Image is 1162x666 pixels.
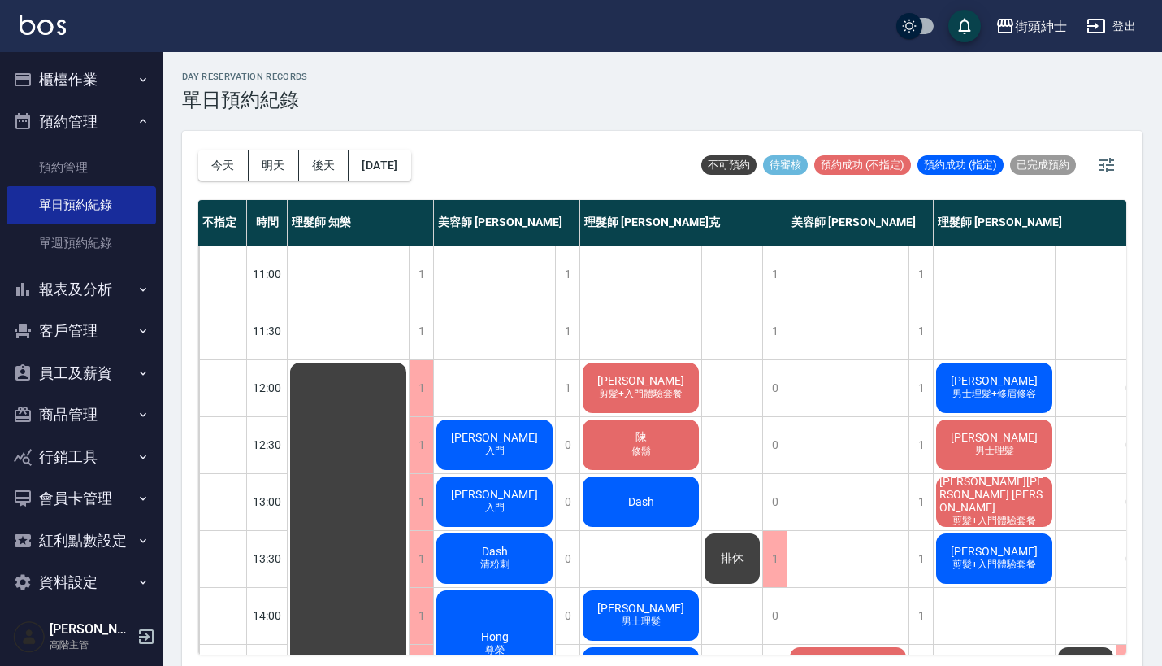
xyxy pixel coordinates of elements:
span: 男士理髮 [618,615,664,629]
span: 清粉刺 [477,558,513,572]
span: 男士理髮 [972,444,1017,458]
a: 單週預約紀錄 [7,224,156,262]
div: 1 [908,531,933,587]
h3: 單日預約紀錄 [182,89,308,111]
span: [PERSON_NAME] [947,431,1041,444]
h5: [PERSON_NAME] [50,621,132,638]
span: 修鬍 [628,445,654,459]
div: 1 [555,360,579,416]
span: 已完成預約 [1010,158,1076,172]
div: 時間 [247,200,288,246]
div: 12:00 [247,359,288,416]
div: 13:30 [247,530,288,587]
span: 預約成功 (不指定) [814,158,911,172]
button: 資料設定 [7,561,156,603]
span: [PERSON_NAME] [594,374,687,387]
div: 1 [409,588,433,644]
div: 13:00 [247,473,288,530]
a: 預約管理 [7,149,156,186]
button: 紅利點數設定 [7,520,156,562]
button: 行銷工具 [7,436,156,478]
button: 商品管理 [7,394,156,436]
span: 男士理髮+修眉修容 [949,387,1039,401]
div: 0 [762,417,787,473]
button: 街頭紳士 [989,10,1073,43]
span: [PERSON_NAME] [947,545,1041,558]
div: 1 [908,303,933,359]
img: Logo [20,15,66,35]
div: 街頭紳士 [1015,16,1067,37]
span: [PERSON_NAME] [448,488,541,501]
h2: day Reservation records [182,72,308,82]
span: 不可預約 [701,158,757,172]
span: 入門 [482,501,508,515]
button: 員工及薪資 [7,352,156,394]
span: 陳 [632,430,650,445]
button: save [948,10,981,42]
span: 排休 [718,551,747,566]
span: [PERSON_NAME] [594,602,687,615]
button: [DATE] [349,150,410,181]
span: 入門 [482,444,508,458]
div: 0 [762,474,787,530]
div: 理髮師 [PERSON_NAME]克 [580,200,787,246]
button: 明天 [249,150,299,181]
div: 美容師 [PERSON_NAME] [434,200,580,246]
button: 櫃檯作業 [7,59,156,101]
div: 1 [409,246,433,303]
span: 剪髮+入門體驗套餐 [596,387,686,401]
div: 0 [555,417,579,473]
div: 0 [555,531,579,587]
div: 1 [908,246,933,303]
div: 0 [762,588,787,644]
div: 1 [409,303,433,359]
button: 預約管理 [7,101,156,143]
p: 高階主管 [50,638,132,652]
div: 1 [555,303,579,359]
div: 0 [555,588,579,644]
span: 剪髮+入門體驗套餐 [949,558,1039,572]
div: 1 [555,246,579,303]
a: 單日預約紀錄 [7,186,156,224]
div: 1 [908,360,933,416]
div: 1 [908,417,933,473]
span: Dash [479,545,511,558]
div: 1 [409,360,433,416]
div: 11:30 [247,303,288,359]
div: 1 [908,474,933,530]
span: 尊榮 [482,643,508,657]
span: 預約成功 (指定) [917,158,1004,172]
div: 1 [762,246,787,303]
button: 今天 [198,150,249,181]
img: Person [13,620,46,653]
div: 1 [409,531,433,587]
div: 1 [762,303,787,359]
div: 1 [409,474,433,530]
button: 客戶管理 [7,310,156,352]
div: 0 [762,360,787,416]
button: 會員卡管理 [7,477,156,520]
button: 報表及分析 [7,268,156,311]
span: [PERSON_NAME] [947,374,1041,387]
div: 0 [555,474,579,530]
span: Hong [478,630,512,643]
span: Dash [625,495,657,508]
div: 1 [908,588,933,644]
div: 1 [409,417,433,473]
div: 11:00 [247,246,288,303]
div: 美容師 [PERSON_NAME] [787,200,934,246]
button: 登出 [1080,11,1142,41]
div: 不指定 [198,200,247,246]
div: 1 [762,531,787,587]
span: 待審核 [763,158,808,172]
div: 理髮師 知樂 [288,200,434,246]
span: 剪髮+入門體驗套餐 [949,514,1039,528]
div: 理髮師 [PERSON_NAME] [934,200,1141,246]
span: [PERSON_NAME][PERSON_NAME] [PERSON_NAME] [936,475,1052,514]
div: 12:30 [247,416,288,473]
div: 14:00 [247,587,288,644]
span: [PERSON_NAME] [448,431,541,444]
button: 後天 [299,150,349,181]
